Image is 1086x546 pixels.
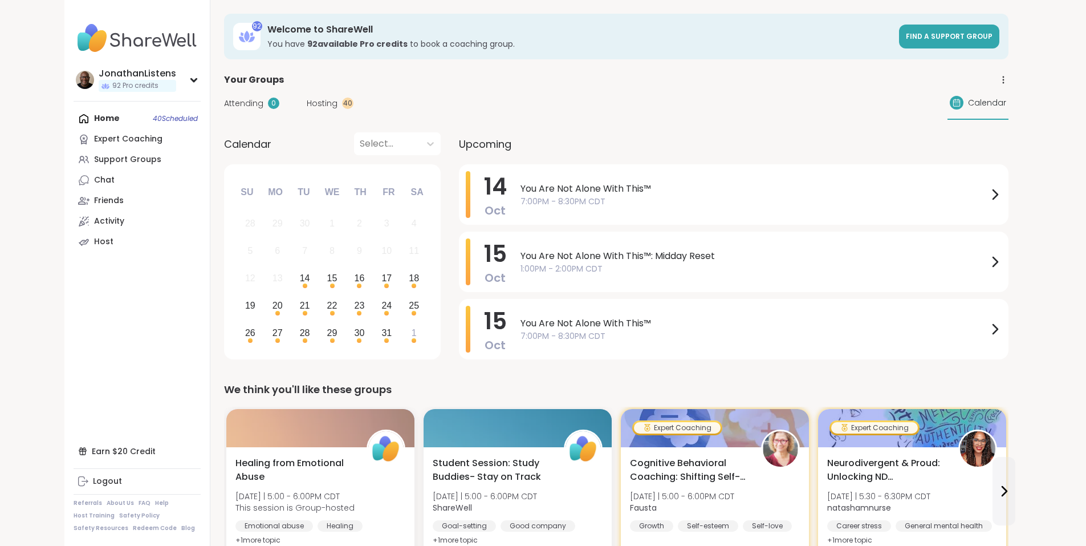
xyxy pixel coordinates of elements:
div: Choose Tuesday, October 21st, 2025 [292,293,317,318]
a: Expert Coaching [74,129,201,149]
span: This session is Group-hosted [235,502,355,513]
div: 22 [327,298,337,313]
a: Referrals [74,499,102,507]
div: 16 [355,270,365,286]
div: Not available Monday, September 29th, 2025 [265,212,290,236]
div: 3 [384,216,389,231]
div: 20 [272,298,283,313]
img: natashamnurse [960,431,995,467]
span: You Are Not Alone With This™ [520,182,988,196]
div: 28 [245,216,255,231]
div: 18 [409,270,419,286]
span: Hosting [307,98,337,110]
div: 5 [247,243,253,258]
div: 1 [330,216,335,231]
div: 25 [409,298,419,313]
a: Host [74,232,201,252]
div: 30 [355,325,365,341]
span: [DATE] | 5:30 - 6:30PM CDT [827,491,930,502]
img: ShareWell [566,431,601,467]
div: 21 [300,298,310,313]
div: 0 [268,98,279,109]
a: Activity [74,211,201,232]
div: Growth [630,520,673,532]
img: ShareWell Nav Logo [74,18,201,58]
div: Self-love [743,520,792,532]
div: Not available Thursday, October 2nd, 2025 [347,212,372,236]
div: 31 [381,325,392,341]
a: Blog [181,524,195,532]
div: Choose Thursday, October 23rd, 2025 [347,293,372,318]
div: Choose Monday, October 27th, 2025 [265,321,290,345]
div: Choose Friday, October 17th, 2025 [375,266,399,291]
b: natashamnurse [827,502,891,513]
div: 6 [275,243,280,258]
img: Fausta [763,431,798,467]
img: JonathanListens [76,71,94,89]
div: Not available Saturday, October 4th, 2025 [402,212,426,236]
div: Host [94,236,113,248]
div: 24 [381,298,392,313]
a: Friends [74,191,201,211]
span: Upcoming [459,136,511,152]
div: Choose Friday, October 24th, 2025 [375,293,399,318]
div: 28 [300,325,310,341]
span: 15 [484,238,507,270]
div: Not available Saturday, October 11th, 2025 [402,239,426,264]
div: 27 [272,325,283,341]
div: Not available Friday, October 3rd, 2025 [375,212,399,236]
div: Not available Sunday, October 12th, 2025 [238,266,263,291]
span: You Are Not Alone With This™ [520,317,988,330]
div: 11 [409,243,419,258]
div: Not available Monday, October 13th, 2025 [265,266,290,291]
div: Choose Wednesday, October 22nd, 2025 [320,293,344,318]
div: We [319,180,344,205]
span: 7:00PM - 8:30PM CDT [520,196,988,208]
div: 2 [357,216,362,231]
span: 7:00PM - 8:30PM CDT [520,330,988,342]
div: Tu [291,180,316,205]
div: Choose Monday, October 20th, 2025 [265,293,290,318]
div: Not available Sunday, October 5th, 2025 [238,239,263,264]
a: Find a support group [899,25,999,48]
span: You Are Not Alone With This™: Midday Reset [520,249,988,263]
div: month 2025-10 [237,210,428,346]
b: Fausta [630,502,657,513]
div: Mo [263,180,288,205]
div: Su [234,180,259,205]
b: ShareWell [433,502,472,513]
div: Logout [93,476,122,487]
span: Oct [485,270,506,286]
div: 17 [381,270,392,286]
div: 30 [300,216,310,231]
div: Chat [94,175,115,186]
div: Not available Wednesday, October 8th, 2025 [320,239,344,264]
span: Oct [485,203,506,219]
div: 26 [245,325,255,341]
span: [DATE] | 5:00 - 6:00PM CDT [433,491,537,502]
div: Not available Monday, October 6th, 2025 [265,239,290,264]
div: Career stress [827,520,891,532]
span: Student Session: Study Buddies- Stay on Track [433,456,551,484]
div: 19 [245,298,255,313]
a: Safety Policy [119,512,160,520]
div: Not available Thursday, October 9th, 2025 [347,239,372,264]
div: 4 [412,216,417,231]
div: Choose Sunday, October 26th, 2025 [238,321,263,345]
span: Cognitive Behavioral Coaching: Shifting Self-Talk [630,456,749,484]
span: 1:00PM - 2:00PM CDT [520,263,988,275]
div: Choose Saturday, October 18th, 2025 [402,266,426,291]
div: Good company [501,520,575,532]
a: About Us [107,499,134,507]
span: Calendar [224,136,271,152]
div: Healing [318,520,363,532]
div: Choose Tuesday, October 28th, 2025 [292,321,317,345]
div: Not available Sunday, September 28th, 2025 [238,212,263,236]
div: 29 [272,216,283,231]
span: 14 [484,171,507,203]
a: FAQ [139,499,151,507]
div: 15 [327,270,337,286]
span: Neurodivergent & Proud: Unlocking ND Superpowers [827,456,946,484]
div: Choose Saturday, October 25th, 2025 [402,293,426,318]
a: Chat [74,170,201,191]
